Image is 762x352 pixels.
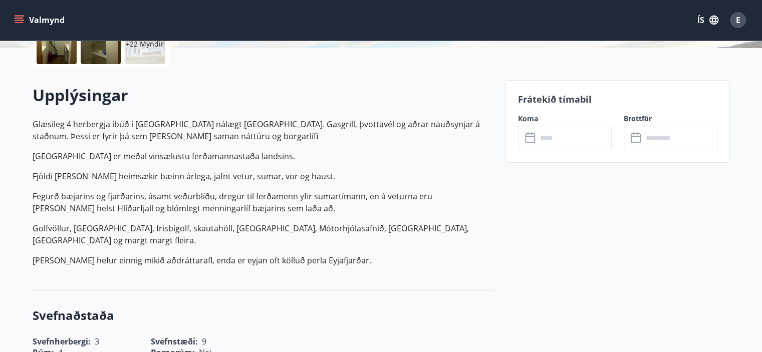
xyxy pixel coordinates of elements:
p: [PERSON_NAME] hefur einnig mikið aðdráttarafl, enda er eyjan oft kölluð perla Eyjafjarðar. [33,254,493,266]
span: E [736,15,740,26]
p: Frátekið tímabil [518,93,717,106]
p: Fegurð bæjarins og fjarðarins, ásamt veðurblíðu, dregur til ferðamenn yfir sumartímann, en á vetu... [33,190,493,214]
p: +22 Myndir [126,39,164,49]
p: [GEOGRAPHIC_DATA] er meðal vinsælustu ferðamannastaða landsins. [33,150,493,162]
label: Brottför [624,114,717,124]
button: ÍS [692,11,724,29]
p: Glæsileg 4 herbergja íbúð í [GEOGRAPHIC_DATA] nálægt [GEOGRAPHIC_DATA]. Gasgrill, þvottavél og að... [33,118,493,142]
label: Koma [518,114,612,124]
button: E [726,8,750,32]
p: Fjöldi [PERSON_NAME] heimsækir bæinn árlega, jafnt vetur, sumar, vor og haust. [33,170,493,182]
button: menu [12,11,69,29]
h3: Svefnaðstaða [33,307,493,324]
p: Golfvöllur, [GEOGRAPHIC_DATA], frisbígolf, skautahöll, [GEOGRAPHIC_DATA], Mótorhjólasafnið, [GEOG... [33,222,493,246]
h2: Upplýsingar [33,84,493,106]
